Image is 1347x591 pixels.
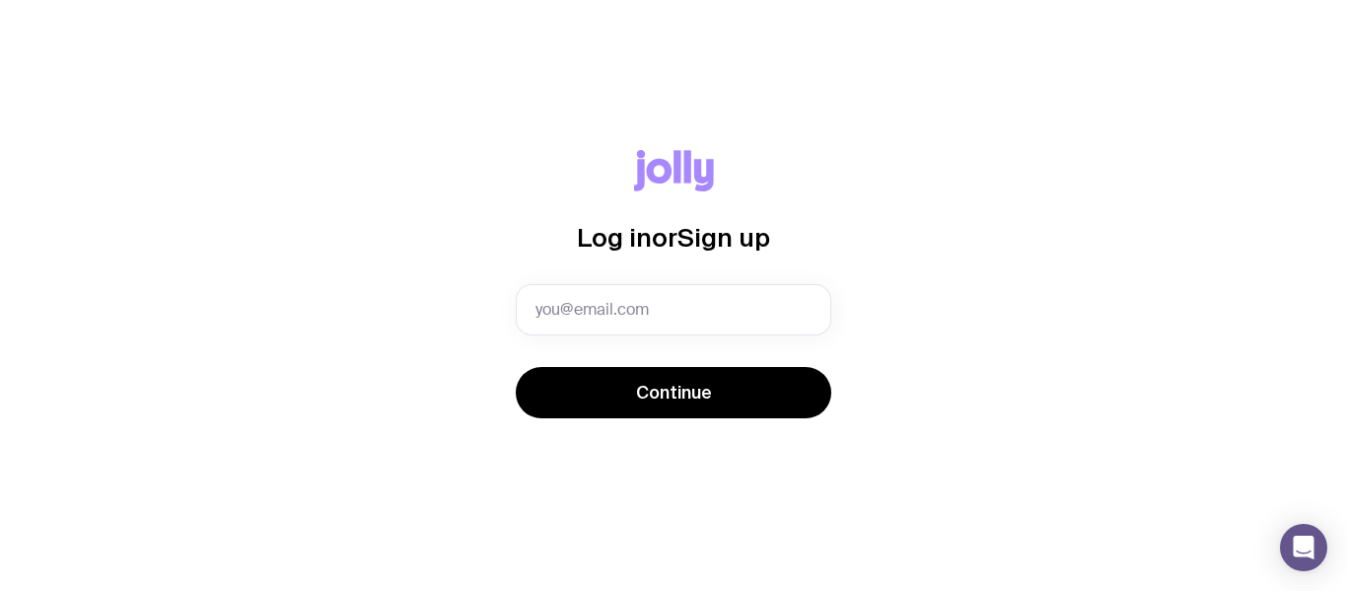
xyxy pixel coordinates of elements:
button: Continue [516,367,831,418]
span: or [652,223,677,252]
span: Log in [577,223,652,252]
div: Open Intercom Messenger [1280,524,1327,571]
span: Sign up [677,223,770,252]
span: Continue [636,381,712,405]
input: you@email.com [516,284,831,335]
